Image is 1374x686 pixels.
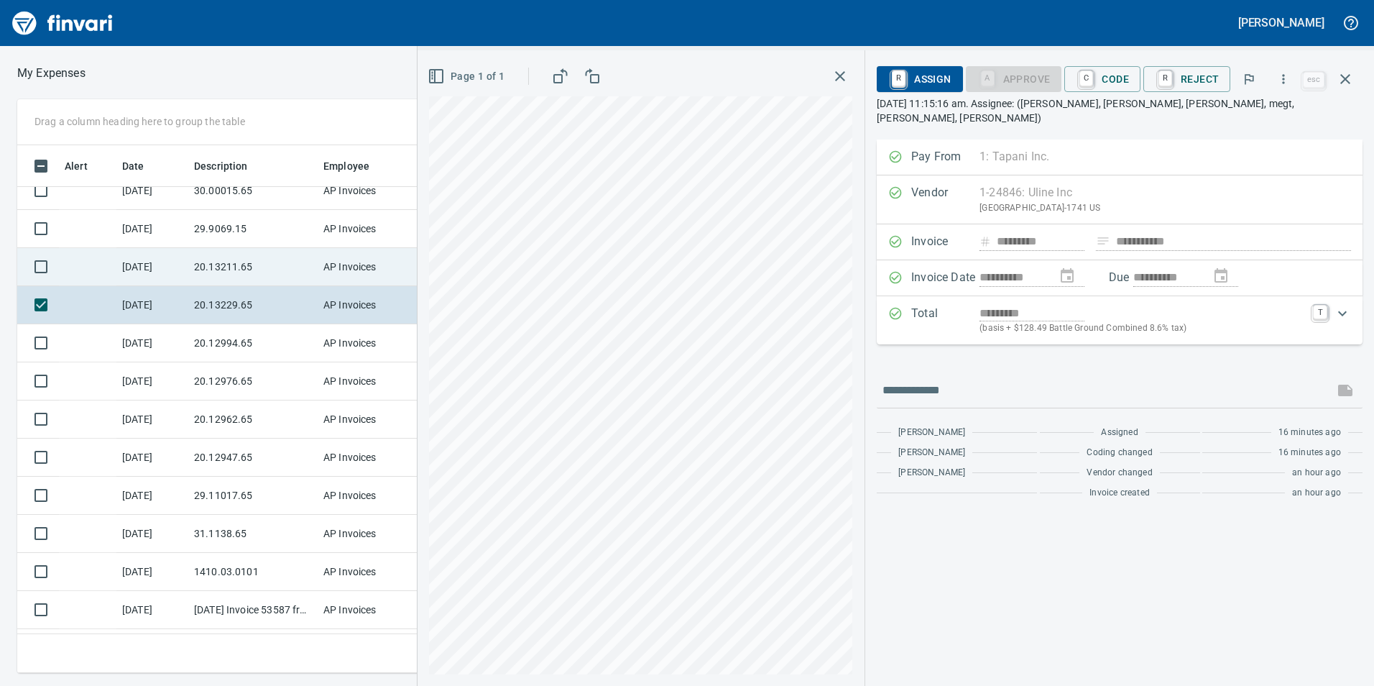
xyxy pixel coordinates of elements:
[1328,373,1363,408] span: This records your message into the invoice and notifies anyone mentioned
[877,296,1363,344] div: Expand
[1292,466,1341,480] span: an hour ago
[1087,466,1152,480] span: Vendor changed
[188,401,318,439] td: 20.12962.65
[1143,66,1230,92] button: RReject
[1268,63,1299,95] button: More
[188,172,318,210] td: 30.00015.65
[898,466,965,480] span: [PERSON_NAME]
[323,157,388,175] span: Employee
[966,72,1062,84] div: Coding Required
[17,65,86,82] p: My Expenses
[888,67,951,91] span: Assign
[1299,62,1363,96] span: Close invoice
[65,157,88,175] span: Alert
[318,362,425,401] td: AP Invoices
[188,210,318,248] td: 29.9069.15
[116,477,188,515] td: [DATE]
[188,286,318,324] td: 20.13229.65
[318,401,425,439] td: AP Invoices
[323,157,369,175] span: Employee
[898,446,965,460] span: [PERSON_NAME]
[188,515,318,553] td: 31.1138.65
[194,157,248,175] span: Description
[1292,486,1341,500] span: an hour ago
[318,591,425,629] td: AP Invoices
[1087,446,1152,460] span: Coding changed
[116,515,188,553] td: [DATE]
[122,157,144,175] span: Date
[979,321,1304,336] p: (basis + $128.49 Battle Ground Combined 8.6% tax)
[1303,72,1324,88] a: esc
[116,248,188,286] td: [DATE]
[430,68,504,86] span: Page 1 of 1
[911,305,979,336] p: Total
[116,172,188,210] td: [DATE]
[1278,426,1341,440] span: 16 minutes ago
[1313,305,1327,319] a: T
[188,362,318,401] td: 20.12976.65
[116,553,188,591] td: [DATE]
[877,96,1363,125] p: [DATE] 11:15:16 am. Assignee: ([PERSON_NAME], [PERSON_NAME], [PERSON_NAME], megt, [PERSON_NAME], ...
[34,114,245,129] p: Drag a column heading here to group the table
[892,70,905,86] a: R
[1064,66,1140,92] button: CCode
[9,6,116,40] img: Finvari
[1238,15,1324,30] h5: [PERSON_NAME]
[65,157,106,175] span: Alert
[318,324,425,362] td: AP Invoices
[318,477,425,515] td: AP Invoices
[188,324,318,362] td: 20.12994.65
[318,286,425,324] td: AP Invoices
[1101,426,1138,440] span: Assigned
[425,63,510,90] button: Page 1 of 1
[116,591,188,629] td: [DATE]
[898,426,965,440] span: [PERSON_NAME]
[188,477,318,515] td: 29.11017.65
[116,439,188,477] td: [DATE]
[188,439,318,477] td: 20.12947.65
[1233,63,1265,95] button: Flag
[188,248,318,286] td: 20.13211.65
[318,515,425,553] td: AP Invoices
[318,248,425,286] td: AP Invoices
[1155,67,1219,91] span: Reject
[1079,70,1093,86] a: C
[116,286,188,324] td: [DATE]
[116,401,188,439] td: [DATE]
[1278,446,1341,460] span: 16 minutes ago
[188,553,318,591] td: 1410.03.0101
[188,591,318,629] td: [DATE] Invoice 53587 from Van-port Rigging Inc (1-11072)
[1235,12,1328,34] button: [PERSON_NAME]
[194,157,267,175] span: Description
[122,157,163,175] span: Date
[1076,67,1129,91] span: Code
[1158,70,1172,86] a: R
[116,629,188,667] td: [DATE]
[318,629,425,667] td: AP Invoices
[318,439,425,477] td: AP Invoices
[318,553,425,591] td: AP Invoices
[116,210,188,248] td: [DATE]
[116,362,188,401] td: [DATE]
[188,629,318,667] td: 31.1120.67
[1089,486,1150,500] span: Invoice created
[318,172,425,210] td: AP Invoices
[318,210,425,248] td: AP Invoices
[116,324,188,362] td: [DATE]
[17,65,86,82] nav: breadcrumb
[877,66,962,92] button: RAssign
